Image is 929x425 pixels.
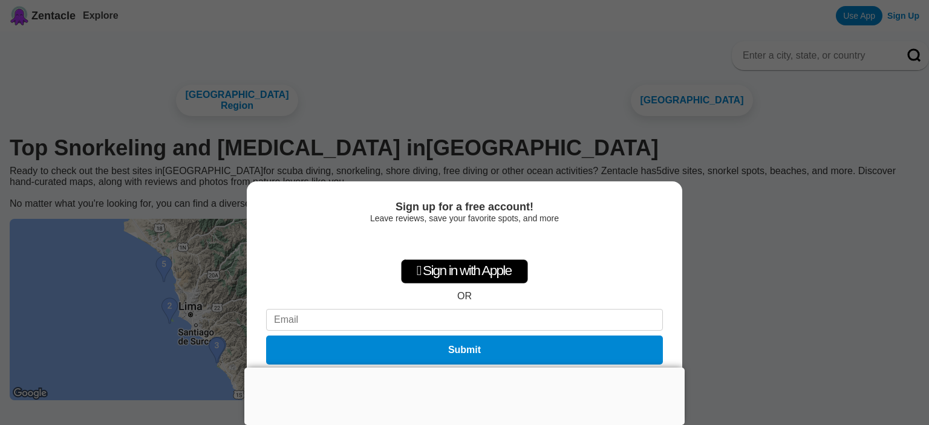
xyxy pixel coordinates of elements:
[266,336,663,365] button: Submit
[244,368,685,422] iframe: Advertisement
[266,201,663,213] div: Sign up for a free account!
[266,309,663,331] input: Email
[401,259,528,284] div: Sign in with Apple
[457,291,472,302] div: OR
[266,213,663,223] div: Leave reviews, save your favorite spots, and more
[403,229,526,256] iframe: Sign in with Google Button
